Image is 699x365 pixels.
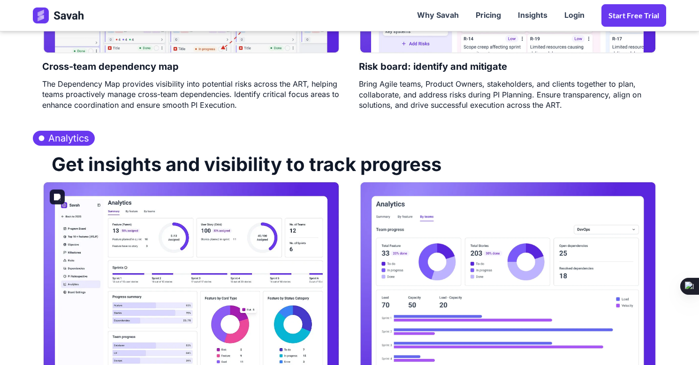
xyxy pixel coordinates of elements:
[509,1,556,30] a: Insights
[359,79,657,110] div: Bring Agile teams, Product Owners, stakeholders, and clients together to plan, collaborate, and a...
[601,4,666,27] a: Start Free trial
[652,320,699,365] iframe: Chat Widget
[467,1,509,30] a: Pricing
[652,320,699,365] div: Widget de chat
[42,146,441,181] h2: Get insights and visibility to track progress
[556,1,593,30] a: Login
[42,79,340,110] div: The Dependency Map provides visibility into potential risks across the ART, helping teams proacti...
[409,1,467,30] a: Why Savah
[42,54,179,79] h4: Cross-team dependency map
[359,54,507,79] h4: Risk board: identify and mitigate
[33,131,95,146] h3: Analytics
